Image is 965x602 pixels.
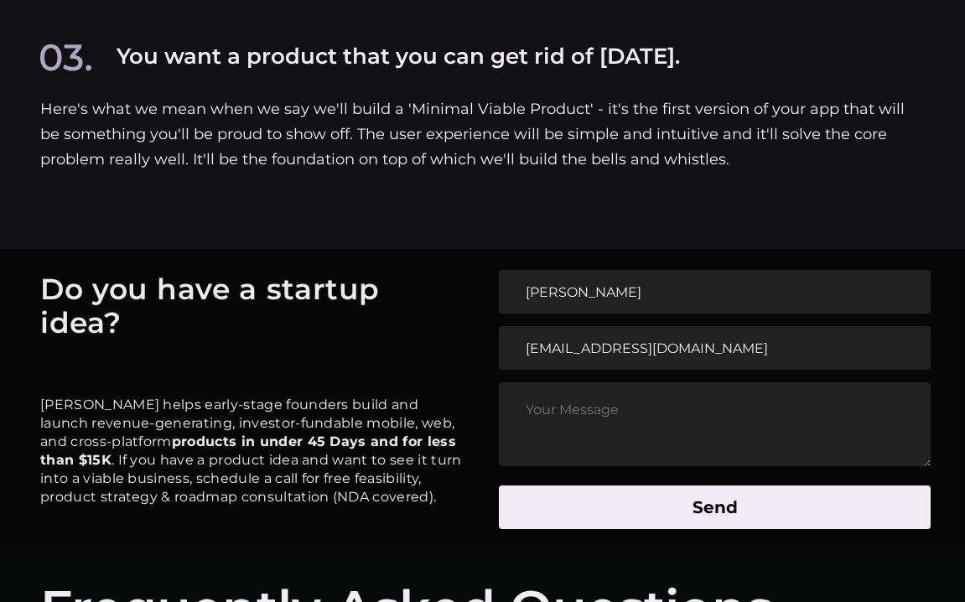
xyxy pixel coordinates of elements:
p: Here's what we mean when we say we'll build a 'Minimal Viable Product' - it's the first version o... [40,96,925,173]
input: Your Name [499,270,931,314]
p: [PERSON_NAME] helps early-stage founders build and launch revenue-generating, investor-fundable m... [40,396,465,506]
h1: Do you have a startup idea? [40,272,465,340]
input: Your Email [499,326,931,370]
strong: products in under 45 Days and for less than $15K [40,433,456,468]
button: Send [499,485,931,529]
h3: You want a product that you can get rid of [DATE]. [117,44,680,70]
img: product that you can get rid [40,44,91,71]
